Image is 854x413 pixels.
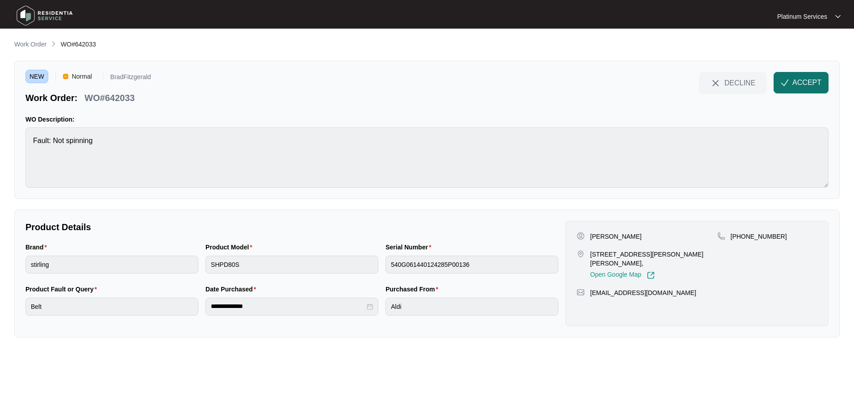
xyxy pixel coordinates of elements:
[25,298,198,316] input: Product Fault or Query
[25,127,829,188] textarea: Fault: Not spinning
[577,288,585,296] img: map-pin
[13,2,76,29] img: residentia service logo
[25,285,100,294] label: Product Fault or Query
[84,92,134,104] p: WO#642033
[25,70,48,83] span: NEW
[835,14,841,19] img: dropdown arrow
[61,41,96,48] span: WO#642033
[774,72,829,93] button: check-IconACCEPT
[577,250,585,258] img: map-pin
[14,40,46,49] p: Work Order
[717,232,725,240] img: map-pin
[792,77,821,88] span: ACCEPT
[385,298,558,316] input: Purchased From
[50,40,57,47] img: chevron-right
[699,72,766,93] button: close-IconDECLINE
[13,40,48,50] a: Work Order
[590,232,641,241] p: [PERSON_NAME]
[590,271,654,279] a: Open Google Map
[25,92,77,104] p: Work Order:
[25,221,558,233] p: Product Details
[205,285,260,294] label: Date Purchased
[110,74,151,83] p: BradFitzgerald
[25,115,829,124] p: WO Description:
[385,243,435,252] label: Serial Number
[211,302,365,311] input: Date Purchased
[385,285,442,294] label: Purchased From
[63,74,68,79] img: Vercel Logo
[25,243,50,252] label: Brand
[590,250,717,268] p: [STREET_ADDRESS][PERSON_NAME][PERSON_NAME],
[205,243,256,252] label: Product Model
[724,78,755,88] span: DECLINE
[68,70,96,83] span: Normal
[590,288,696,297] p: [EMAIL_ADDRESS][DOMAIN_NAME]
[25,256,198,274] input: Brand
[205,256,378,274] input: Product Model
[710,78,721,88] img: close-Icon
[385,256,558,274] input: Serial Number
[647,271,655,279] img: Link-External
[577,232,585,240] img: user-pin
[781,79,789,87] img: check-Icon
[777,12,827,21] p: Platinum Services
[731,232,787,241] p: [PHONE_NUMBER]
